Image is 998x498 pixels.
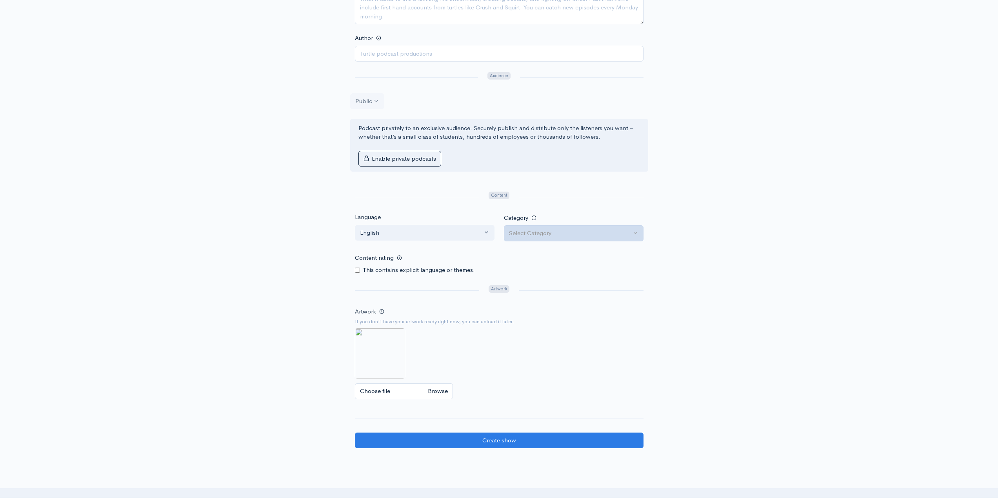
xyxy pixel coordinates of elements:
button: Select Category [504,225,644,241]
div: Podcast privately to an exclusive audience. Securely publish and distribute only the listeners yo... [350,119,648,172]
input: Turtle podcast productions [355,46,644,62]
span: Content [489,192,509,199]
label: Language [355,213,381,222]
div: Select Category [509,229,631,238]
label: Author [355,34,373,43]
button: Public [350,93,384,109]
div: Public [355,97,372,106]
div: English [360,228,482,237]
small: If you don't have your artwork ready right now, you can upload it later. [355,318,644,326]
label: Category [504,214,528,223]
input: Create show [355,433,644,449]
label: This contains explicit language or themes. [363,266,475,275]
label: Artwork [355,307,376,316]
label: Content rating [355,250,394,266]
span: Audience [487,72,510,80]
span: Artwork [489,285,509,293]
button: Enable private podcasts [358,151,441,167]
button: English [355,225,494,241]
